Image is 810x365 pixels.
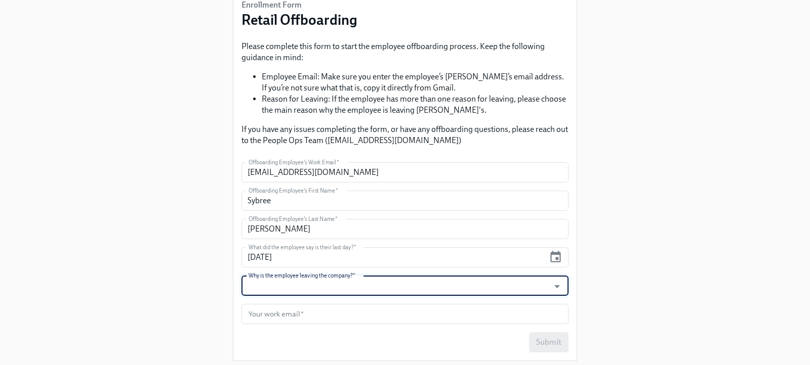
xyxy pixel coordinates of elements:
input: MM/DD/YYYY [241,247,545,267]
p: If you have any issues completing the form, or have any offboarding questions, please reach out t... [241,124,569,146]
button: Open [549,279,565,294]
p: Please complete this form to start the employee offboarding process. Keep the following guidance ... [241,41,569,63]
h3: Retail Offboarding [241,11,357,29]
li: Employee Email: Make sure you enter the employee’s [PERSON_NAME]’s email address. If you’re not s... [262,71,569,94]
li: Reason for Leaving: If the employee has more than one reason for leaving, please choose the main ... [262,94,569,116]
